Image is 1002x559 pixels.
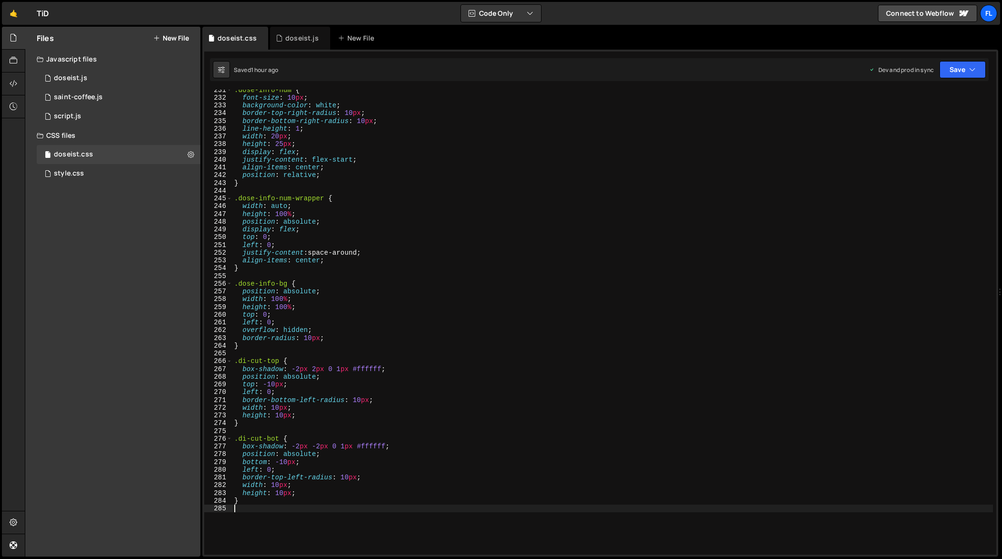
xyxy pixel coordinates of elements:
div: Saved [234,66,278,74]
div: 256 [204,280,232,288]
div: 247 [204,210,232,218]
button: New File [153,34,189,42]
div: 4604/24567.js [37,107,200,126]
div: 264 [204,342,232,350]
div: CSS files [25,126,200,145]
div: 254 [204,264,232,272]
div: 283 [204,489,232,497]
div: 4604/27020.js [37,88,200,107]
div: 272 [204,404,232,412]
div: 260 [204,311,232,319]
div: 239 [204,148,232,156]
div: 237 [204,133,232,140]
div: 271 [204,396,232,404]
div: 241 [204,164,232,171]
div: 248 [204,218,232,226]
div: 253 [204,257,232,264]
div: 280 [204,466,232,474]
button: Code Only [461,5,541,22]
div: 274 [204,419,232,427]
div: doseist.js [285,33,319,43]
a: Connect to Webflow [878,5,977,22]
div: Dev and prod in sync [869,66,934,74]
div: 262 [204,326,232,334]
div: 268 [204,373,232,381]
div: 246 [204,202,232,210]
div: 1 hour ago [251,66,279,74]
div: 4604/25434.css [37,164,200,183]
div: 284 [204,497,232,505]
div: 258 [204,295,232,303]
div: 252 [204,249,232,257]
div: 245 [204,195,232,202]
div: script.js [54,112,81,121]
div: 275 [204,427,232,435]
div: 279 [204,458,232,466]
div: saint-coffee.js [54,93,103,102]
div: 243 [204,179,232,187]
div: doseist.css [218,33,257,43]
div: 235 [204,117,232,125]
div: 244 [204,187,232,195]
div: 251 [204,241,232,249]
div: 234 [204,109,232,117]
h2: Files [37,33,54,43]
div: 265 [204,350,232,357]
div: 276 [204,435,232,443]
div: style.css [54,169,84,178]
div: doseist.js [54,74,87,83]
div: 282 [204,481,232,489]
div: doseist.css [54,150,93,159]
div: TiD [37,8,49,19]
div: 4604/37981.js [37,69,200,88]
div: 4604/42100.css [37,145,200,164]
div: 266 [204,357,232,365]
button: Save [939,61,986,78]
div: 285 [204,505,232,512]
div: 236 [204,125,232,133]
div: 270 [204,388,232,396]
div: 273 [204,412,232,419]
div: 250 [204,233,232,241]
a: Fl [980,5,997,22]
div: 257 [204,288,232,295]
div: 249 [204,226,232,233]
div: 238 [204,140,232,148]
div: 259 [204,303,232,311]
div: 231 [204,86,232,94]
div: Javascript files [25,50,200,69]
div: 232 [204,94,232,102]
div: 240 [204,156,232,164]
div: 233 [204,102,232,109]
div: 261 [204,319,232,326]
div: 281 [204,474,232,481]
div: 278 [204,450,232,458]
div: 269 [204,381,232,388]
div: 255 [204,272,232,280]
div: 242 [204,171,232,179]
a: 🤙 [2,2,25,25]
div: 267 [204,365,232,373]
div: 277 [204,443,232,450]
div: 263 [204,334,232,342]
div: New File [338,33,378,43]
